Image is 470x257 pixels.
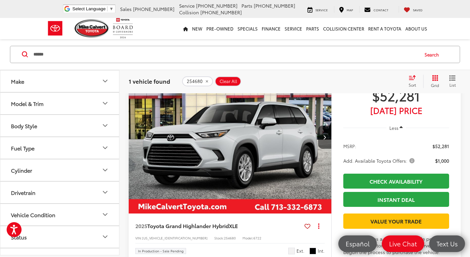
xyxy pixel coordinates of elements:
[399,6,428,13] a: My Saved Vehicles
[342,239,373,248] span: Español
[253,235,261,240] span: 6722
[0,204,120,225] button: Vehicle ConditionVehicle Condition
[386,122,406,134] button: Less
[435,157,449,164] span: $1,000
[343,143,356,149] span: MSRP:
[72,6,105,11] span: Select Language
[101,144,109,152] div: Fuel Type
[101,211,109,219] div: Vehicle Condition
[386,239,420,248] span: Live Chat
[224,235,236,240] span: 254680
[343,157,417,164] button: Add. Available Toyota Offers:
[449,82,456,88] span: List
[409,82,416,88] span: Sort
[200,9,242,16] span: [PHONE_NUMBER]
[129,77,170,85] span: 1 vehicle found
[444,75,461,88] button: List View
[214,235,224,240] span: Stock:
[433,239,461,248] span: Text Us
[187,79,203,84] span: 254680
[0,159,120,181] button: CylinderCylinder
[241,2,252,9] span: Parts
[220,79,237,84] span: Clear All
[0,70,120,92] button: MakeMake
[315,8,328,12] span: Service
[343,214,449,228] a: Value Your Trade
[343,107,449,114] span: [DATE] PRICE
[389,125,398,131] span: Less
[101,77,109,85] div: Make
[0,226,120,248] button: StatusStatus
[338,235,377,252] a: Español
[101,100,109,108] div: Model & Trim
[133,6,174,12] span: [PHONE_NUMBER]
[33,46,418,62] input: Search by Make, Model, or Keyword
[72,6,113,11] a: Select Language​
[343,192,449,207] a: Instant Deal
[147,222,229,229] span: Toyota Grand Highlander Hybrid
[405,75,423,88] button: Select sort value
[101,189,109,197] div: Drivetrain
[128,61,332,214] div: 2025 Toyota Grand Highlander Hybrid Hybrid XLE 0
[11,100,43,107] div: Model & Trim
[429,235,465,252] a: Text Us
[318,248,325,254] span: Int.
[11,145,34,151] div: Fuel Type
[283,18,304,39] a: Service
[382,235,424,252] a: Live Chat
[321,18,366,39] a: Collision Center
[309,248,316,254] span: Black Softex®
[0,137,120,159] button: Fuel TypeFuel Type
[11,234,27,240] div: Status
[11,189,35,196] div: Drivetrain
[0,93,120,114] button: Model & TrimModel & Trim
[11,212,55,218] div: Vehicle Condition
[101,166,109,174] div: Cylinder
[366,18,403,39] a: Rent a Toyota
[138,249,183,253] span: In Production - Sale Pending
[343,87,449,104] span: $52,281
[359,6,393,13] a: Contact
[215,76,241,86] button: Clear All
[43,18,68,39] img: Toyota
[0,182,120,203] button: DrivetrainDrivetrain
[128,61,332,214] img: 2025 Toyota Grand Highlander Hybrid XLE AWD
[313,220,325,232] button: Actions
[101,233,109,241] div: Status
[101,122,109,130] div: Body Style
[135,222,147,229] span: 2025
[343,157,416,164] span: Add. Available Toyota Offers:
[433,143,449,149] span: $52,281
[181,18,190,39] a: Home
[0,115,120,136] button: Body StyleBody Style
[142,235,208,240] span: [US_VEHICLE_IDENTIFICATION_NUMBER]
[431,82,439,88] span: Grid
[242,235,253,240] span: Model:
[229,222,238,229] span: XLE
[120,6,132,12] span: Sales
[11,167,32,173] div: Cylinder
[204,18,235,39] a: Pre-Owned
[182,76,213,86] button: remove 254680
[235,18,260,39] a: Specials
[135,235,142,240] span: VIN:
[128,61,332,214] a: 2025 Toyota Grand Highlander Hybrid XLE AWD2025 Toyota Grand Highlander Hybrid XLE AWD2025 Toyota...
[304,18,321,39] a: Parts
[190,18,204,39] a: New
[11,123,37,129] div: Body Style
[413,8,423,12] span: Saved
[343,174,449,189] a: Check Availability
[260,18,283,39] a: Finance
[179,9,199,16] span: Collision
[109,6,113,11] span: ▼
[423,75,444,88] button: Grid View
[196,2,237,9] span: [PHONE_NUMBER]
[11,78,24,84] div: Make
[403,18,429,39] a: About Us
[418,46,448,63] button: Search
[347,8,353,12] span: Map
[334,6,358,13] a: Map
[75,19,110,38] img: Mike Calvert Toyota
